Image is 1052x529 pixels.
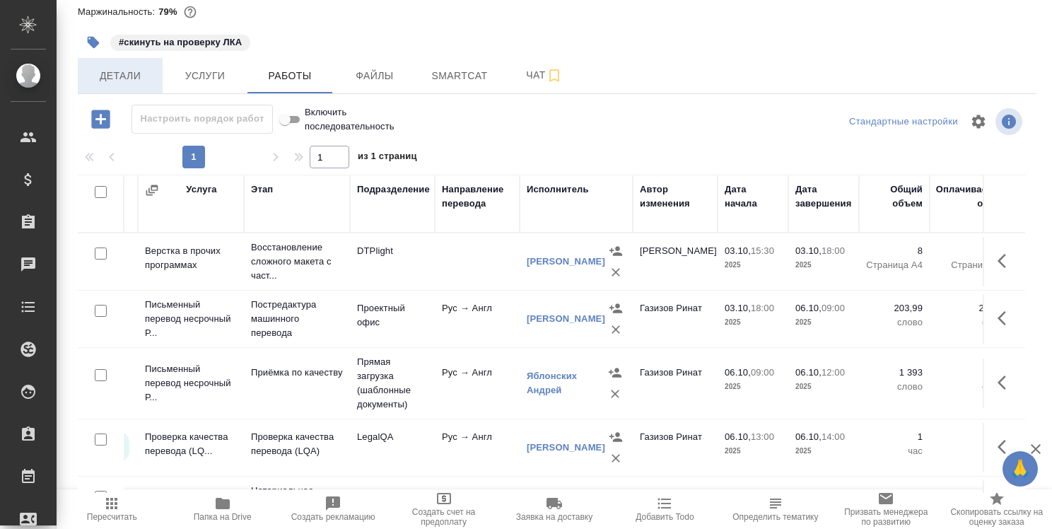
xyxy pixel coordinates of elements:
[725,245,751,256] p: 03.10,
[57,489,167,529] button: Пересчитать
[937,380,1007,394] p: слово
[795,245,822,256] p: 03.10,
[138,355,244,412] td: Письменный перевод несрочный Р...
[81,105,120,134] button: Добавить работу
[145,183,159,197] button: Сгруппировать
[795,303,822,313] p: 06.10,
[866,430,923,444] p: 1
[866,444,923,458] p: час
[527,256,605,267] a: [PERSON_NAME]
[86,67,154,85] span: Детали
[989,366,1023,400] button: Здесь прячутся важные кнопки
[866,315,923,330] p: слово
[516,512,592,522] span: Заявка на доставку
[937,430,1007,444] p: 1
[357,182,430,197] div: Подразделение
[167,489,277,529] button: Папка на Drive
[936,182,1007,211] div: Оплачиваемый объем
[605,262,626,283] button: Удалить
[795,315,852,330] p: 2025
[720,489,831,529] button: Определить тематику
[605,319,626,340] button: Удалить
[278,489,388,529] button: Создать рекламацию
[426,67,493,85] span: Smartcat
[604,362,626,383] button: Назначить
[822,245,845,256] p: 18:00
[1003,451,1038,487] button: 🙏
[119,35,242,50] p: #скинуть на проверку ЛКА
[171,67,239,85] span: Услуги
[341,67,409,85] span: Файлы
[350,237,435,286] td: DTPlight
[937,301,1007,315] p: 203,99
[866,366,923,380] p: 1 393
[350,348,435,419] td: Прямая загрузка (шаблонные документы)
[636,512,694,522] span: Добавить Todo
[822,303,845,313] p: 09:00
[527,442,605,453] a: [PERSON_NAME]
[87,512,137,522] span: Пересчитать
[633,237,718,286] td: [PERSON_NAME]
[435,359,520,408] td: Рус → Англ
[751,367,774,378] p: 09:00
[839,507,933,527] span: Призвать менеджера по развитию
[831,489,941,529] button: Призвать менеджера по развитию
[605,448,626,469] button: Удалить
[866,301,923,315] p: 203,99
[604,383,626,405] button: Удалить
[388,489,498,529] button: Создать счет на предоплату
[138,291,244,347] td: Письменный перевод несрочный Р...
[527,182,589,197] div: Исполнитель
[633,359,718,408] td: Газизов Ринат
[158,6,180,17] p: 79%
[822,431,845,442] p: 14:00
[725,315,781,330] p: 2025
[546,67,563,84] svg: Подписаться
[251,484,343,526] p: Нотариальное заверение подлинности по...
[795,258,852,272] p: 2025
[604,487,626,508] button: Назначить
[937,315,1007,330] p: слово
[138,423,244,472] td: Проверка качества перевода (LQ...
[725,367,751,378] p: 06.10,
[510,66,578,84] span: Чат
[962,105,995,139] span: Настроить таблицу
[725,182,781,211] div: Дата начала
[78,27,109,58] button: Добавить тэг
[795,431,822,442] p: 06.10,
[605,240,626,262] button: Назначить
[725,380,781,394] p: 2025
[950,507,1044,527] span: Скопировать ссылку на оценку заказа
[358,148,417,168] span: из 1 страниц
[866,244,923,258] p: 8
[251,182,273,197] div: Этап
[989,244,1023,278] button: Здесь прячутся важные кнопки
[78,6,158,17] p: Маржинальность:
[866,487,923,501] p: 0
[795,489,822,499] p: 07.10,
[822,367,845,378] p: 12:00
[937,444,1007,458] p: час
[937,366,1007,380] p: 1 393
[291,512,375,522] span: Создать рекламацию
[732,512,818,522] span: Определить тематику
[435,294,520,344] td: Рус → Англ
[633,423,718,472] td: Газизов Ринат
[350,423,435,472] td: LegalQA
[751,431,774,442] p: 13:00
[751,489,774,499] p: 13:38
[633,294,718,344] td: Газизов Ринат
[795,182,852,211] div: Дата завершения
[866,380,923,394] p: слово
[989,301,1023,335] button: Здесь прячутся важные кнопки
[1008,454,1032,484] span: 🙏
[937,487,1007,501] p: 0
[499,489,609,529] button: Заявка на доставку
[995,108,1025,135] span: Посмотреть информацию
[251,366,343,380] p: Приёмка по качеству
[725,444,781,458] p: 2025
[435,423,520,472] td: Рус → Англ
[251,298,343,340] p: Постредактура машинного перевода
[822,489,845,499] p: 14:00
[866,182,923,211] div: Общий объем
